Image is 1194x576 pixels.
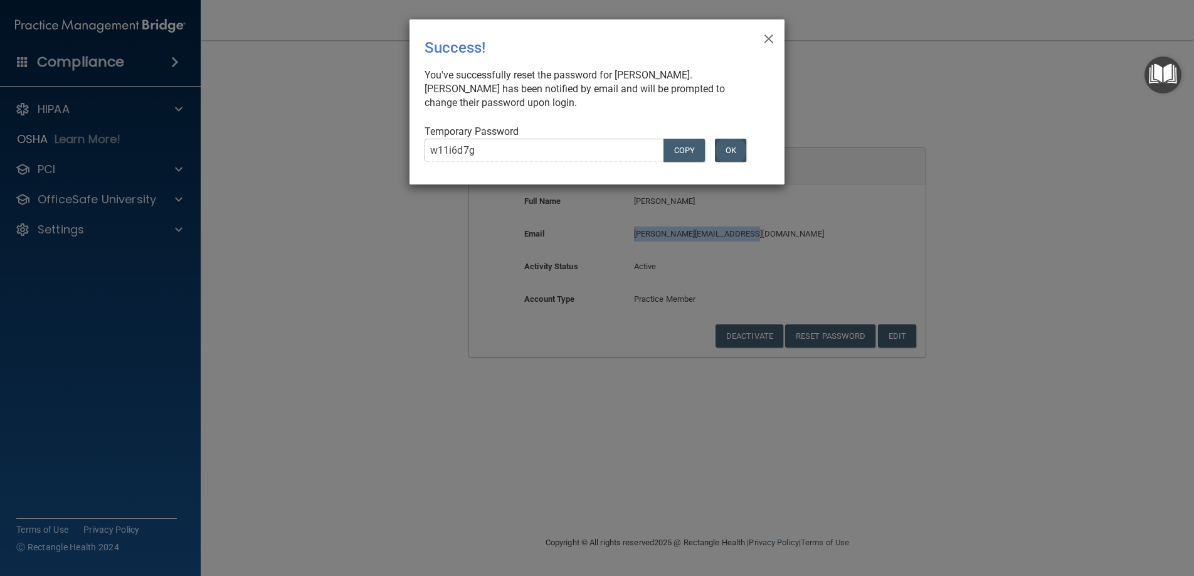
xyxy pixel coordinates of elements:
[663,139,705,162] button: COPY
[763,24,774,50] span: ×
[1144,56,1181,93] button: Open Resource Center
[425,125,519,137] span: Temporary Password
[715,139,746,162] button: OK
[425,68,759,110] div: You've successfully reset the password for [PERSON_NAME]. [PERSON_NAME] has been notified by emai...
[425,29,718,66] div: Success!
